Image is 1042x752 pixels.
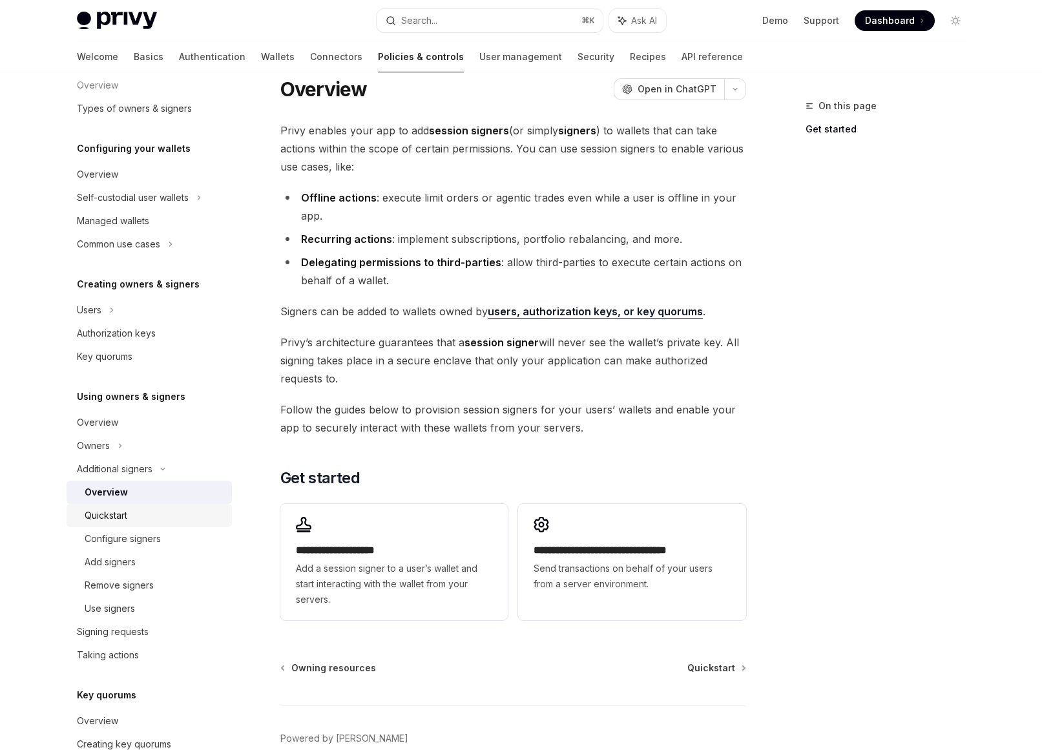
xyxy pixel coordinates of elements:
strong: Recurring actions [301,233,392,245]
div: Overview [77,415,118,430]
a: Authentication [179,41,245,72]
a: Add signers [67,550,232,574]
h5: Configuring your wallets [77,141,191,156]
div: Users [77,302,101,318]
div: Remove signers [85,578,154,593]
div: Key quorums [77,349,132,364]
a: Signing requests [67,620,232,643]
li: : implement subscriptions, portfolio rebalancing, and more. [280,230,746,248]
a: Owning resources [282,662,376,674]
span: Add a session signer to a user’s wallet and start interacting with the wallet from your servers. [296,561,492,607]
a: Overview [67,481,232,504]
a: Quickstart [67,504,232,527]
a: Managed wallets [67,209,232,233]
span: Owning resources [291,662,376,674]
a: Connectors [310,41,362,72]
div: Search... [401,13,437,28]
a: **** **** **** *****Add a session signer to a user’s wallet and start interacting with the wallet... [280,504,508,620]
a: Support [804,14,839,27]
div: Configure signers [85,531,161,547]
a: Dashboard [855,10,935,31]
a: Security [578,41,614,72]
div: Creating key quorums [77,736,171,752]
button: Toggle dark mode [945,10,966,31]
div: Authorization keys [77,326,156,341]
a: Policies & controls [378,41,464,72]
a: Taking actions [67,643,232,667]
div: Overview [77,167,118,182]
span: Dashboard [865,14,915,27]
strong: session signer [464,336,539,349]
img: light logo [77,12,157,30]
li: : execute limit orders or agentic trades even while a user is offline in your app. [280,189,746,225]
a: Basics [134,41,163,72]
a: Configure signers [67,527,232,550]
a: Overview [67,709,232,733]
div: Common use cases [77,236,160,252]
span: Quickstart [687,662,735,674]
button: Search...⌘K [377,9,603,32]
div: Types of owners & signers [77,101,192,116]
a: Authorization keys [67,322,232,345]
div: Additional signers [77,461,152,477]
span: Signers can be added to wallets owned by . [280,302,746,320]
a: Overview [67,411,232,434]
a: Wallets [261,41,295,72]
strong: signers [558,124,596,137]
a: Welcome [77,41,118,72]
div: Add signers [85,554,136,570]
h5: Creating owners & signers [77,277,200,292]
strong: Delegating permissions to third-parties [301,256,501,269]
a: API reference [682,41,743,72]
button: Open in ChatGPT [614,78,724,100]
h5: Using owners & signers [77,389,185,404]
a: Remove signers [67,574,232,597]
div: Overview [85,485,128,500]
div: Taking actions [77,647,139,663]
a: User management [479,41,562,72]
a: Get started [806,119,976,140]
span: Get started [280,468,360,488]
div: Overview [77,713,118,729]
span: ⌘ K [581,16,595,26]
a: Recipes [630,41,666,72]
a: Demo [762,14,788,27]
a: users, authorization keys, or key quorums [488,305,703,319]
div: Signing requests [77,624,149,640]
h1: Overview [280,78,368,101]
span: Open in ChatGPT [638,83,716,96]
div: Quickstart [85,508,127,523]
a: Quickstart [687,662,745,674]
a: Key quorums [67,345,232,368]
button: Ask AI [609,9,666,32]
div: Managed wallets [77,213,149,229]
strong: session signers [429,124,509,137]
li: : allow third-parties to execute certain actions on behalf of a wallet. [280,253,746,289]
a: Overview [67,163,232,186]
div: Self-custodial user wallets [77,190,189,205]
a: Powered by [PERSON_NAME] [280,732,408,745]
div: Owners [77,438,110,454]
strong: Offline actions [301,191,377,204]
span: Privy’s architecture guarantees that a will never see the wallet’s private key. All signing takes... [280,333,746,388]
div: Use signers [85,601,135,616]
span: On this page [818,98,877,114]
a: Use signers [67,597,232,620]
h5: Key quorums [77,687,136,703]
a: Types of owners & signers [67,97,232,120]
span: Privy enables your app to add (or simply ) to wallets that can take actions within the scope of c... [280,121,746,176]
span: Send transactions on behalf of your users from a server environment. [534,561,730,592]
span: Follow the guides below to provision session signers for your users’ wallets and enable your app ... [280,401,746,437]
span: Ask AI [631,14,657,27]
